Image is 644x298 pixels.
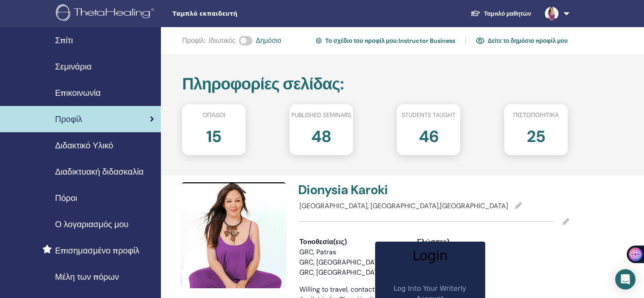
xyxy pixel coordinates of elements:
[55,113,82,125] span: Προφίλ
[299,247,404,257] li: GRC, Patras
[55,139,113,152] span: Διδακτικό Υλικό
[55,34,73,47] span: Σπίτι
[206,123,221,147] h2: 15
[256,36,281,46] span: Δημόσιο
[202,111,225,120] span: Οπαδοί
[299,285,408,294] span: Willing to travel, contact for details
[181,182,287,288] img: default.jpg
[316,36,322,45] img: cog.svg
[182,75,568,94] h2: Πληροφορίες σελίδας :
[470,10,481,17] img: graduation-cap-white.svg
[299,201,508,210] span: [GEOGRAPHIC_DATA], [GEOGRAPHIC_DATA],[GEOGRAPHIC_DATA]
[513,111,559,120] span: Πιστοποιητικά
[55,86,101,99] span: Επικοινωνία
[527,123,545,147] h2: 25
[182,36,205,46] span: Προφίλ :
[55,192,77,204] span: Πόροι
[299,237,347,247] span: Τοποθεσία(εις)
[476,37,484,45] img: eye.svg
[55,165,144,178] span: Διαδικτυακή διδασκαλία
[417,237,522,247] div: Γλώσσες)
[55,60,91,73] span: Σεμινάρια
[55,244,139,257] span: Επισημασμένο προφίλ
[299,267,404,278] li: GRC, [GEOGRAPHIC_DATA]
[419,123,439,147] h2: 46
[172,9,299,18] span: Ταμπλό εκπαιδευτή
[298,182,429,198] h4: Dionysia Karoki
[615,269,636,290] div: Open Intercom Messenger
[464,6,538,22] a: Ταμπλό μαθητών
[55,218,129,231] span: Ο λογαριασμός μου
[311,123,331,147] h2: 48
[55,270,119,283] span: Μέλη των πόρων
[545,7,558,20] img: default.jpg
[299,257,404,267] li: GRC, [GEOGRAPHIC_DATA]
[56,4,157,23] img: logo.png
[209,36,235,46] span: Ιδιωτικός
[402,111,456,120] span: Students taught
[316,34,455,47] a: Το σχέδιο του προφίλ μου:Instructor Business
[476,34,568,47] a: Δείτε το δημόσιο προφίλ μου
[291,111,351,120] span: Published seminars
